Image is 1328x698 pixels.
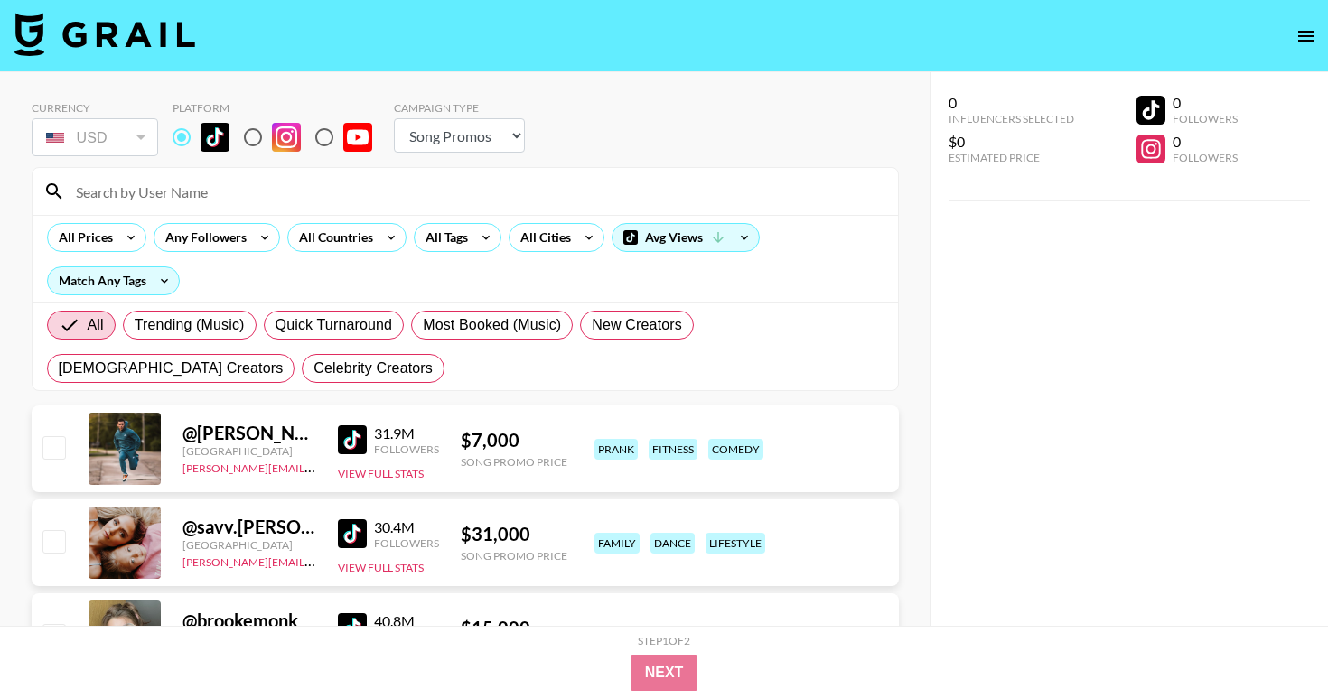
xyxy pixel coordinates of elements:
[201,123,229,152] img: TikTok
[1173,112,1238,126] div: Followers
[461,617,567,639] div: $ 15,000
[14,13,195,56] img: Grail Talent
[949,94,1074,112] div: 0
[374,612,439,630] div: 40.8M
[276,314,393,336] span: Quick Turnaround
[1173,133,1238,151] div: 0
[594,439,638,460] div: prank
[182,552,450,569] a: [PERSON_NAME][EMAIL_ADDRESS][DOMAIN_NAME]
[374,442,439,456] div: Followers
[182,610,316,632] div: @ brookemonk_
[338,425,367,454] img: TikTok
[374,424,439,442] div: 31.9M
[65,177,887,206] input: Search by User Name
[510,224,575,251] div: All Cities
[461,523,567,545] div: $ 31,000
[374,536,439,550] div: Followers
[1288,18,1324,54] button: open drawer
[288,224,377,251] div: All Countries
[32,101,158,115] div: Currency
[182,458,450,475] a: [PERSON_NAME][EMAIL_ADDRESS][DOMAIN_NAME]
[461,455,567,469] div: Song Promo Price
[1173,94,1238,112] div: 0
[88,314,104,336] span: All
[182,422,316,444] div: @ [PERSON_NAME].[PERSON_NAME]
[638,634,690,647] div: Step 1 of 2
[338,467,424,480] button: View Full Stats
[649,439,697,460] div: fitness
[338,519,367,548] img: TikTok
[613,224,759,251] div: Avg Views
[592,314,682,336] span: New Creators
[415,224,472,251] div: All Tags
[182,444,316,458] div: [GEOGRAPHIC_DATA]
[48,224,117,251] div: All Prices
[394,101,525,115] div: Campaign Type
[594,533,640,554] div: family
[32,115,158,160] div: Currency is locked to USD
[949,151,1074,164] div: Estimated Price
[48,267,179,294] div: Match Any Tags
[338,613,367,642] img: TikTok
[343,123,372,152] img: YouTube
[461,549,567,563] div: Song Promo Price
[1173,151,1238,164] div: Followers
[650,533,695,554] div: dance
[59,358,284,379] span: [DEMOGRAPHIC_DATA] Creators
[154,224,250,251] div: Any Followers
[706,533,765,554] div: lifestyle
[708,439,763,460] div: comedy
[272,123,301,152] img: Instagram
[173,101,387,115] div: Platform
[313,358,433,379] span: Celebrity Creators
[35,122,154,154] div: USD
[949,133,1074,151] div: $0
[182,516,316,538] div: @ savv.[PERSON_NAME]
[949,112,1074,126] div: Influencers Selected
[631,655,698,691] button: Next
[374,518,439,536] div: 30.4M
[423,314,561,336] span: Most Booked (Music)
[182,538,316,552] div: [GEOGRAPHIC_DATA]
[338,561,424,574] button: View Full Stats
[135,314,245,336] span: Trending (Music)
[461,429,567,451] div: $ 7,000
